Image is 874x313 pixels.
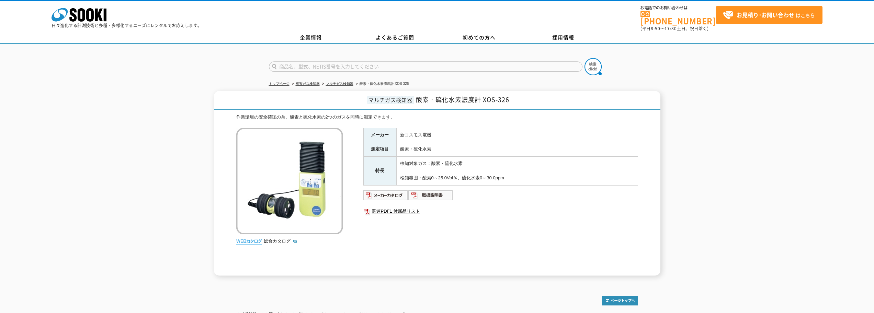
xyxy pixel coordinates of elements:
th: 特長 [363,157,396,185]
img: webカタログ [236,238,262,245]
a: [PHONE_NUMBER] [640,11,716,25]
a: トップページ [269,82,290,86]
span: 初めての方へ [463,34,496,41]
li: 酸素・硫化水素濃度計 XOS-326 [354,80,409,88]
img: 酸素・硫化水素濃度計 XOS-326 [236,128,343,234]
img: btn_search.png [584,58,602,75]
a: 取扱説明書 [408,194,453,199]
td: 検知対象ガス：酸素・硫化水素 検知範囲：酸素0～25.0Vol％、硫化水素0～30.0ppm [396,157,638,185]
a: お見積り･お問い合わせはこちら [716,6,822,24]
a: 有害ガス検知器 [296,82,320,86]
img: 取扱説明書 [408,190,453,201]
div: 作業環境の安全確認の為、酸素と硫化水素の2つのガスを同時に測定できます。 [236,114,638,121]
span: 8:50 [651,25,660,32]
a: よくあるご質問 [353,33,437,43]
input: 商品名、型式、NETIS番号を入力してください [269,62,582,72]
a: 総合カタログ [264,238,297,244]
img: トップページへ [602,296,638,305]
span: (平日 ～ 土日、祝日除く) [640,25,708,32]
span: お電話でのお問い合わせは [640,6,716,10]
span: はこちら [723,10,815,20]
a: 関連PDF1 付属品リスト [363,207,638,216]
th: メーカー [363,128,396,142]
strong: お見積り･お問い合わせ [737,11,794,19]
a: 企業情報 [269,33,353,43]
span: 17:30 [665,25,677,32]
img: メーカーカタログ [363,190,408,201]
a: 初めての方へ [437,33,521,43]
td: 新コスモス電機 [396,128,638,142]
span: マルチガス検知器 [367,96,414,104]
a: 採用情報 [521,33,605,43]
a: マルチガス検知器 [326,82,353,86]
p: 日々進化する計測技術と多種・多様化するニーズにレンタルでお応えします。 [52,23,202,27]
a: メーカーカタログ [363,194,408,199]
td: 酸素・硫化水素 [396,142,638,157]
th: 測定項目 [363,142,396,157]
span: 酸素・硫化水素濃度計 XOS-326 [416,95,509,104]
